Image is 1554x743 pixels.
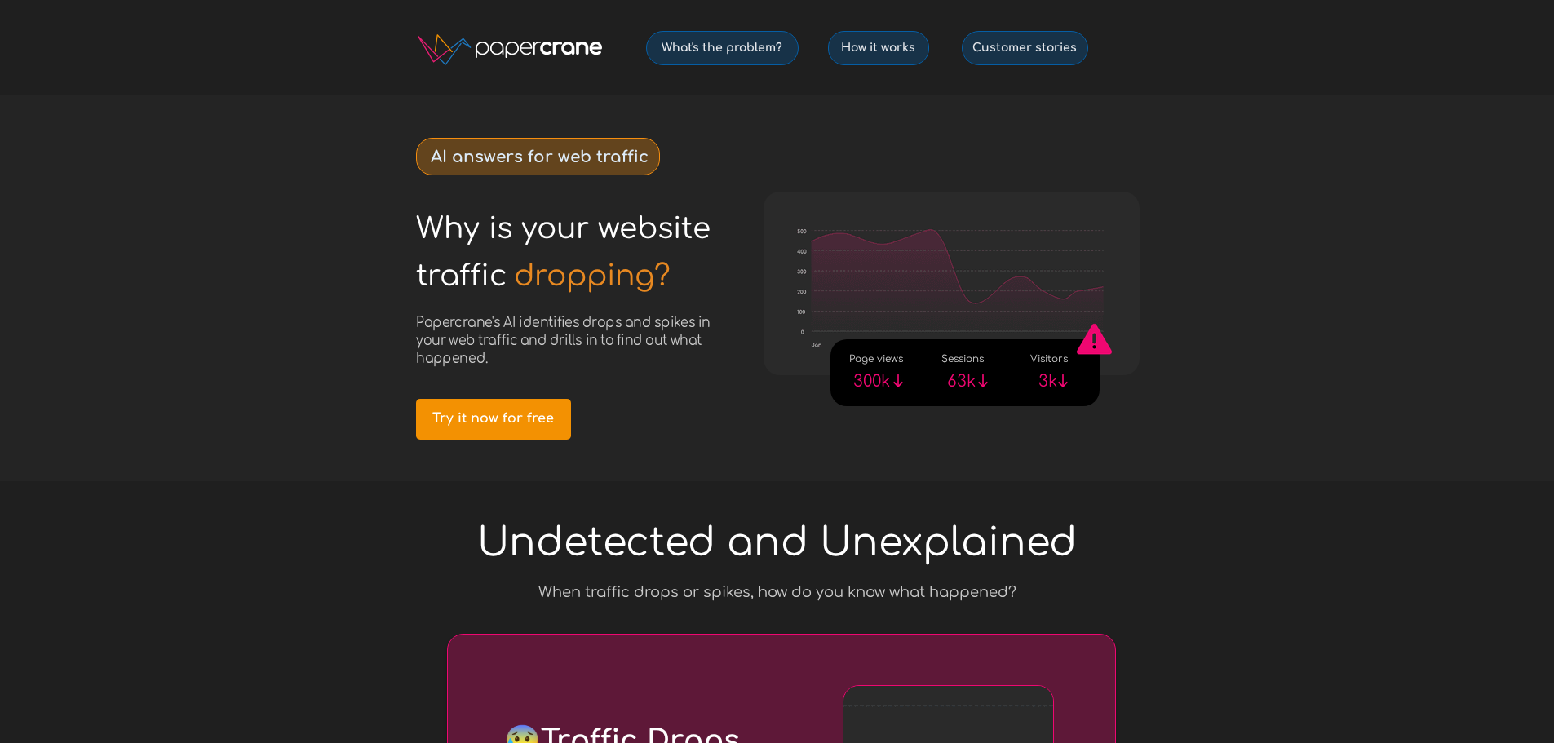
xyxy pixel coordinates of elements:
[647,41,798,55] span: What's the problem?
[963,41,1087,55] span: Customer stories
[431,148,649,166] strong: AI answers for web traffic
[416,314,711,366] span: Papercrane's AI identifies drops and spikes in your web traffic and drills in to find out what ha...
[416,399,571,440] a: Try it now for free
[416,212,711,245] span: Why is your website
[1038,372,1057,391] span: 3k
[853,372,890,391] span: 300k
[828,31,929,65] a: How it works
[849,353,903,365] span: Page views
[416,411,571,427] span: Try it now for free
[941,353,984,365] span: Sessions
[538,584,1016,600] span: When traffic drops or spikes, how do you know what happened?
[947,372,976,391] span: 63k
[416,259,507,292] span: traffic
[477,521,1077,564] span: Undetected and Unexplained
[646,31,799,65] a: What's the problem?
[1030,353,1068,365] span: Visitors
[829,41,928,55] span: How it works
[962,31,1088,65] a: Customer stories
